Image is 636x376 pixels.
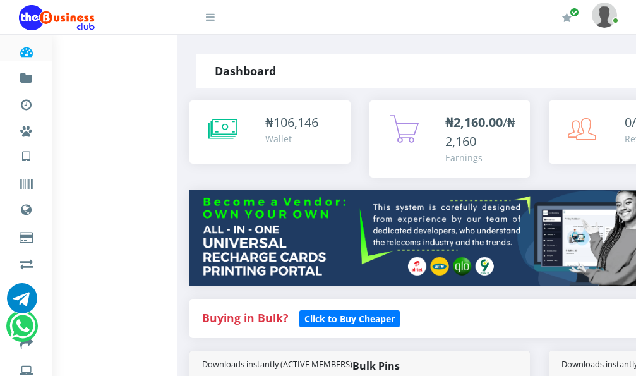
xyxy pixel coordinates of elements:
[19,61,33,91] a: Fund wallet
[19,87,33,118] a: Transactions
[265,132,318,145] div: Wallet
[19,246,33,277] a: Airtime -2- Cash
[202,358,517,373] strong: Bulk Pins
[19,220,33,250] a: Cable TV, Electricity
[19,192,33,224] a: Data
[19,5,95,30] img: Logo
[19,139,33,171] a: VTU
[273,114,318,131] span: 106,146
[215,63,276,78] strong: Dashboard
[265,113,318,132] div: ₦
[189,100,351,164] a: ₦106,146 Wallet
[19,34,33,64] a: Dashboard
[19,273,33,303] a: Register a Referral
[445,114,503,131] b: ₦2,160.00
[369,100,531,178] a: ₦2,160.00/₦2,160 Earnings
[7,293,37,313] a: Chat for support
[19,167,33,197] a: Vouchers
[9,320,35,341] a: Chat for support
[19,114,33,144] a: Miscellaneous Payments
[299,310,400,325] a: Click to Buy Cheaper
[304,313,395,325] b: Click to Buy Cheaper
[445,151,518,164] div: Earnings
[202,358,352,370] small: Downloads instantly (ACTIVE MEMBERS)
[445,114,515,150] span: /₦2,160
[202,310,288,325] strong: Buying in Bulk?
[592,3,617,27] img: User
[48,139,153,161] a: Nigerian VTU
[570,8,579,17] span: Renew/Upgrade Subscription
[562,13,572,23] i: Renew/Upgrade Subscription
[48,157,153,179] a: International VTU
